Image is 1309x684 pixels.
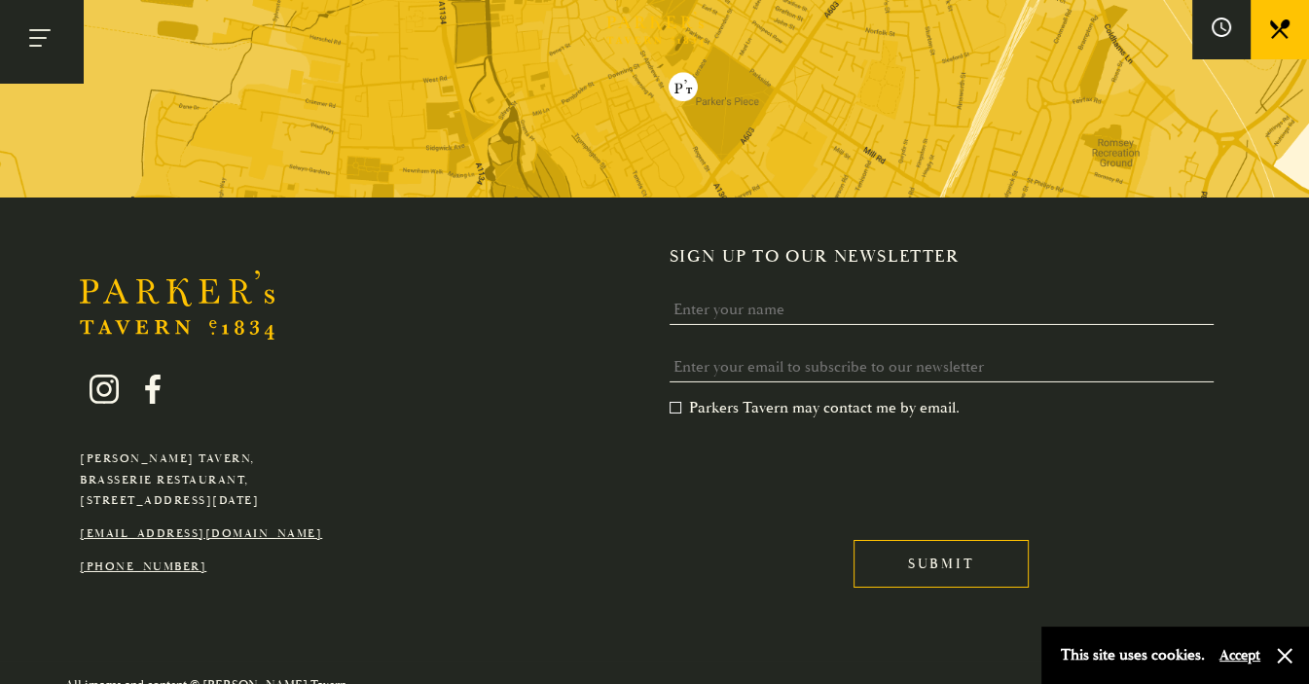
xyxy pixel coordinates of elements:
[80,559,206,574] a: [PHONE_NUMBER]
[854,540,1029,588] input: Submit
[80,526,322,541] a: [EMAIL_ADDRESS][DOMAIN_NAME]
[1219,646,1260,665] button: Accept
[670,433,965,509] iframe: reCAPTCHA
[80,449,322,512] p: [PERSON_NAME] Tavern, Brasserie Restaurant, [STREET_ADDRESS][DATE]
[670,352,1214,382] input: Enter your email to subscribe to our newsletter
[670,398,960,417] label: Parkers Tavern may contact me by email.
[1061,641,1205,669] p: This site uses cookies.
[1275,646,1294,666] button: Close and accept
[670,295,1214,325] input: Enter your name
[670,246,1229,268] h2: Sign up to our newsletter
